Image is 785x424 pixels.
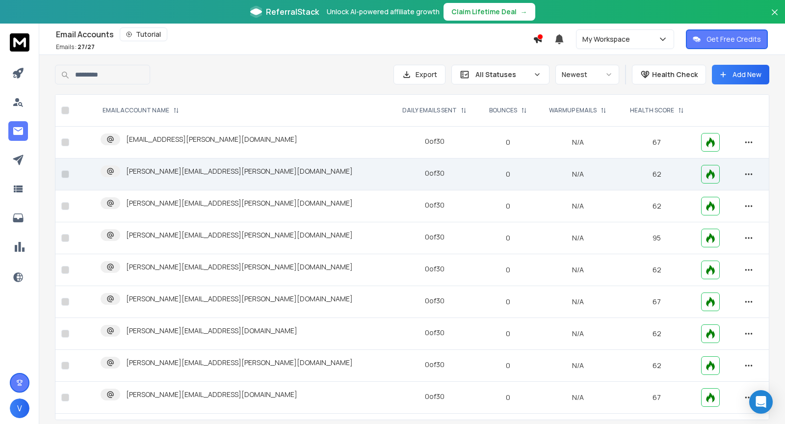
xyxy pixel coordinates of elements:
p: 0 [484,201,531,211]
td: N/A [538,159,618,190]
td: N/A [538,286,618,318]
div: 0 of 30 [425,264,445,274]
button: Newest [555,65,619,84]
div: 0 of 30 [425,392,445,401]
div: 0 of 30 [425,232,445,242]
p: WARMUP EMAILS [549,106,597,114]
p: DAILY EMAILS SENT [402,106,457,114]
td: 95 [618,222,695,254]
p: 0 [484,361,531,371]
button: Export [393,65,445,84]
p: 0 [484,169,531,179]
td: 62 [618,159,695,190]
p: [PERSON_NAME][EMAIL_ADDRESS][PERSON_NAME][DOMAIN_NAME] [126,198,353,208]
p: 0 [484,297,531,307]
div: EMAIL ACCOUNT NAME [103,106,179,114]
button: V [10,398,29,418]
div: 0 of 30 [425,328,445,338]
td: 62 [618,350,695,382]
p: [PERSON_NAME][EMAIL_ADDRESS][PERSON_NAME][DOMAIN_NAME] [126,166,353,176]
p: 0 [484,265,531,275]
p: All Statuses [475,70,529,79]
span: → [521,7,527,17]
button: Close banner [768,6,781,29]
div: Email Accounts [56,27,533,41]
td: 67 [618,286,695,318]
td: N/A [538,254,618,286]
td: N/A [538,127,618,159]
p: 0 [484,233,531,243]
p: [PERSON_NAME][EMAIL_ADDRESS][PERSON_NAME][DOMAIN_NAME] [126,230,353,240]
p: Emails : [56,43,95,51]
div: 0 of 30 [425,168,445,178]
p: Unlock AI-powered affiliate growth [327,7,440,17]
button: Claim Lifetime Deal→ [444,3,535,21]
p: [PERSON_NAME][EMAIL_ADDRESS][DOMAIN_NAME] [126,390,297,399]
div: 0 of 30 [425,296,445,306]
p: [PERSON_NAME][EMAIL_ADDRESS][PERSON_NAME][DOMAIN_NAME] [126,358,353,368]
div: 0 of 30 [425,136,445,146]
td: 62 [618,318,695,350]
td: 62 [618,190,695,222]
button: Tutorial [120,27,167,41]
div: Open Intercom Messenger [749,390,773,414]
td: N/A [538,350,618,382]
button: Get Free Credits [686,29,768,49]
p: [PERSON_NAME][EMAIL_ADDRESS][PERSON_NAME][DOMAIN_NAME] [126,294,353,304]
div: 0 of 30 [425,200,445,210]
td: N/A [538,222,618,254]
p: Health Check [652,70,698,79]
td: N/A [538,382,618,414]
button: Add New [712,65,769,84]
td: 62 [618,254,695,286]
p: [PERSON_NAME][EMAIL_ADDRESS][DOMAIN_NAME] [126,326,297,336]
td: N/A [538,318,618,350]
span: ReferralStack [266,6,319,18]
p: HEALTH SCORE [630,106,674,114]
p: [PERSON_NAME][EMAIL_ADDRESS][PERSON_NAME][DOMAIN_NAME] [126,262,353,272]
p: Get Free Credits [706,34,761,44]
button: Health Check [632,65,706,84]
p: [EMAIL_ADDRESS][PERSON_NAME][DOMAIN_NAME] [126,134,297,144]
td: 67 [618,127,695,159]
p: 0 [484,329,531,339]
p: 0 [484,393,531,402]
td: N/A [538,190,618,222]
p: 0 [484,137,531,147]
p: My Workspace [582,34,634,44]
p: BOUNCES [489,106,517,114]
div: 0 of 30 [425,360,445,370]
td: 67 [618,382,695,414]
span: 27 / 27 [78,43,95,51]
